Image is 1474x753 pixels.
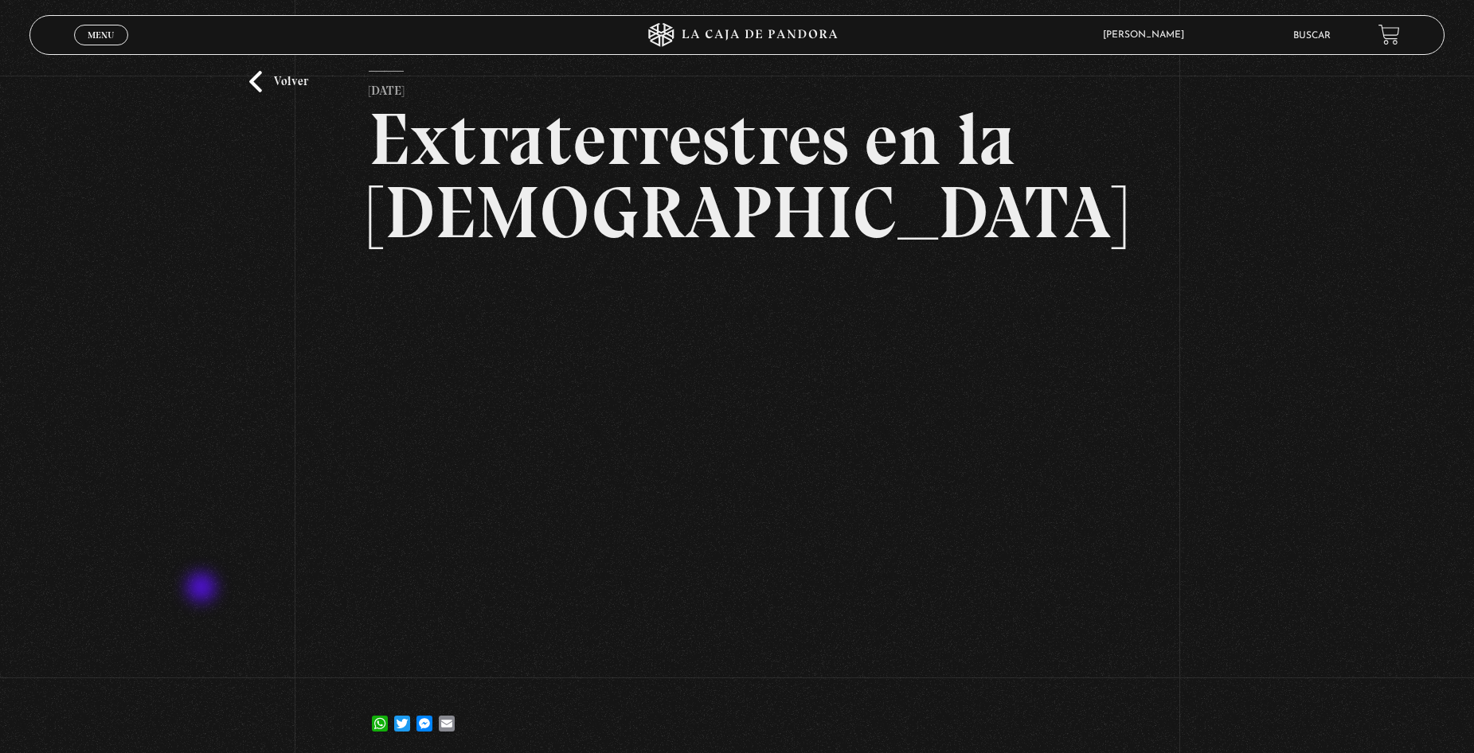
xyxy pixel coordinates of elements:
[249,71,308,92] a: Volver
[369,71,404,103] p: [DATE]
[391,700,413,732] a: Twitter
[369,103,1105,249] h2: Extraterrestres en la [DEMOGRAPHIC_DATA]
[82,44,119,55] span: Cerrar
[1095,30,1200,40] span: [PERSON_NAME]
[1293,31,1331,41] a: Buscar
[369,700,391,732] a: WhatsApp
[1378,24,1400,45] a: View your shopping cart
[436,700,458,732] a: Email
[88,30,114,40] span: Menu
[413,700,436,732] a: Messenger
